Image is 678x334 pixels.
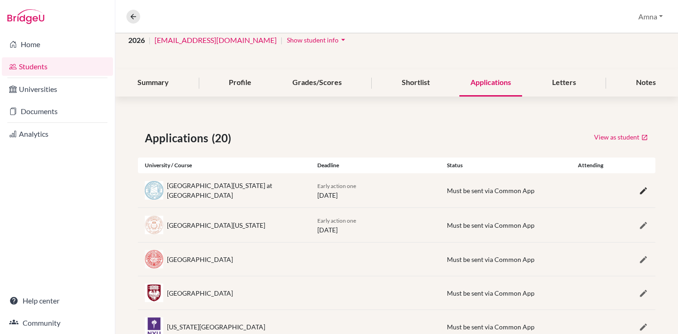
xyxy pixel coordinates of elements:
div: Deadline [310,161,440,170]
span: | [280,35,283,46]
span: Must be sent via Common App [447,289,535,297]
button: Show student infoarrow_drop_down [286,33,348,47]
div: Shortlist [391,69,441,97]
i: arrow_drop_down [339,35,348,44]
span: 2026 [128,35,145,46]
div: [GEOGRAPHIC_DATA] [167,288,233,298]
a: View as student [594,130,648,144]
button: Amna [634,8,667,25]
a: [EMAIL_ADDRESS][DOMAIN_NAME] [155,35,277,46]
a: Analytics [2,125,113,143]
div: Status [440,161,570,170]
a: Documents [2,102,113,121]
span: Must be sent via Common App [447,221,535,229]
div: Notes [625,69,667,97]
span: Must be sent via Common App [447,323,535,331]
div: Profile [218,69,262,97]
a: Help center [2,291,113,310]
span: Show student info [287,36,339,44]
img: us_not_mxrvpmi9.jpeg [145,250,163,268]
div: [DATE] [310,181,440,200]
div: Applications [459,69,522,97]
span: Must be sent via Common App [447,187,535,194]
a: Home [2,35,113,54]
div: [DATE] [310,215,440,235]
span: Early action one [317,217,356,224]
div: [GEOGRAPHIC_DATA][US_STATE] at [GEOGRAPHIC_DATA] [167,181,303,200]
a: Community [2,314,113,332]
img: us_unc_avpbwz41.jpeg [145,181,163,200]
div: Attending [569,161,613,170]
div: [US_STATE][GEOGRAPHIC_DATA] [167,322,265,332]
span: | [149,35,151,46]
img: us_chi_ydljqlxo.jpeg [145,284,163,302]
span: Applications [145,130,212,146]
img: Bridge-U [7,9,44,24]
img: us_ute_22qk9dqw.jpeg [145,216,163,234]
div: Letters [541,69,587,97]
span: Early action one [317,182,356,189]
a: Universities [2,80,113,98]
div: [GEOGRAPHIC_DATA] [167,255,233,264]
div: Summary [126,69,180,97]
div: University / Course [138,161,310,170]
span: (20) [212,130,235,146]
a: Students [2,57,113,76]
div: Grades/Scores [281,69,353,97]
span: Must be sent via Common App [447,255,535,263]
div: [GEOGRAPHIC_DATA][US_STATE] [167,220,265,230]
